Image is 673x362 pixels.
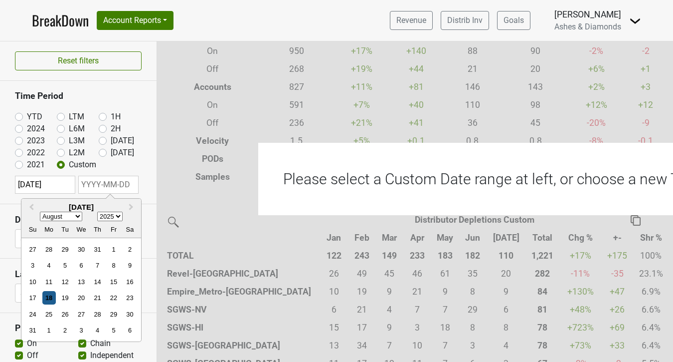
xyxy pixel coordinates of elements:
[74,243,88,256] div: Choose Wednesday, July 30th, 2025
[91,223,104,236] div: Thursday
[123,291,137,305] div: Choose Saturday, August 23rd, 2025
[123,275,137,289] div: Choose Saturday, August 16th, 2025
[97,11,173,30] button: Account Reports
[26,259,39,273] div: Choose Sunday, August 3rd, 2025
[27,159,45,171] label: 2021
[42,324,56,337] div: Choose Monday, September 1st, 2025
[124,200,140,216] button: Next Month
[629,15,641,27] img: Dropdown Menu
[26,308,39,321] div: Choose Sunday, August 24th, 2025
[27,111,42,123] label: YTD
[15,269,37,280] h3: Label
[111,135,134,147] label: [DATE]
[74,308,88,321] div: Choose Wednesday, August 27th, 2025
[91,308,104,321] div: Choose Thursday, August 28th, 2025
[15,91,142,101] h3: Time Period
[27,147,45,159] label: 2022
[42,308,56,321] div: Choose Monday, August 25th, 2025
[91,291,104,305] div: Choose Thursday, August 21st, 2025
[15,51,142,70] button: Reset filters
[58,275,72,289] div: Choose Tuesday, August 12th, 2025
[107,308,120,321] div: Choose Friday, August 29th, 2025
[42,259,56,273] div: Choose Monday, August 4th, 2025
[91,243,104,256] div: Choose Thursday, July 31st, 2025
[74,259,88,273] div: Choose Wednesday, August 6th, 2025
[107,223,120,236] div: Friday
[91,259,104,273] div: Choose Thursday, August 7th, 2025
[58,324,72,337] div: Choose Tuesday, September 2nd, 2025
[111,123,121,135] label: 2H
[15,176,75,194] input: YYYY-MM-DD
[58,223,72,236] div: Tuesday
[123,223,137,236] div: Saturday
[27,123,45,135] label: 2024
[74,291,88,305] div: Choose Wednesday, August 20th, 2025
[111,147,134,159] label: [DATE]
[123,259,137,273] div: Choose Saturday, August 9th, 2025
[107,243,120,256] div: Choose Friday, August 1st, 2025
[123,308,137,321] div: Choose Saturday, August 30th, 2025
[27,338,37,350] label: On
[107,291,120,305] div: Choose Friday, August 22nd, 2025
[58,291,72,305] div: Choose Tuesday, August 19th, 2025
[554,8,621,21] div: [PERSON_NAME]
[27,350,38,362] label: Off
[69,111,84,123] label: LTM
[123,243,137,256] div: Choose Saturday, August 2nd, 2025
[69,123,85,135] label: L6M
[69,147,85,159] label: L2M
[26,291,39,305] div: Choose Sunday, August 17th, 2025
[58,259,72,273] div: Choose Tuesday, August 5th, 2025
[21,203,141,212] h2: [DATE]
[74,223,88,236] div: Wednesday
[58,308,72,321] div: Choose Tuesday, August 26th, 2025
[74,275,88,289] div: Choose Wednesday, August 13th, 2025
[107,259,120,273] div: Choose Friday, August 8th, 2025
[32,10,89,31] a: BreakDown
[123,324,137,337] div: Choose Saturday, September 6th, 2025
[497,11,530,30] a: Goals
[42,291,56,305] div: Choose Monday, August 18th, 2025
[22,200,38,216] button: Previous Month
[15,215,57,225] h3: Distributor
[74,324,88,337] div: Choose Wednesday, September 3rd, 2025
[78,176,139,194] input: YYYY-MM-DD
[42,243,56,256] div: Choose Monday, July 28th, 2025
[15,323,142,334] h3: Premise & Account Type
[90,338,111,350] label: Chain
[26,223,39,236] div: Sunday
[390,11,433,30] a: Revenue
[24,241,138,339] div: Month August, 2025
[554,22,621,31] span: Ashes & Diamonds
[90,350,134,362] label: Independent
[91,275,104,289] div: Choose Thursday, August 14th, 2025
[91,324,104,337] div: Choose Thursday, September 4th, 2025
[26,243,39,256] div: Choose Sunday, July 27th, 2025
[21,198,142,342] div: Choose Date
[441,11,489,30] a: Distrib Inv
[107,275,120,289] div: Choose Friday, August 15th, 2025
[58,243,72,256] div: Choose Tuesday, July 29th, 2025
[26,324,39,337] div: Choose Sunday, August 31st, 2025
[69,135,85,147] label: L3M
[42,275,56,289] div: Choose Monday, August 11th, 2025
[26,275,39,289] div: Choose Sunday, August 10th, 2025
[107,324,120,337] div: Choose Friday, September 5th, 2025
[69,159,96,171] label: Custom
[42,223,56,236] div: Monday
[27,135,45,147] label: 2023
[111,111,121,123] label: 1H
